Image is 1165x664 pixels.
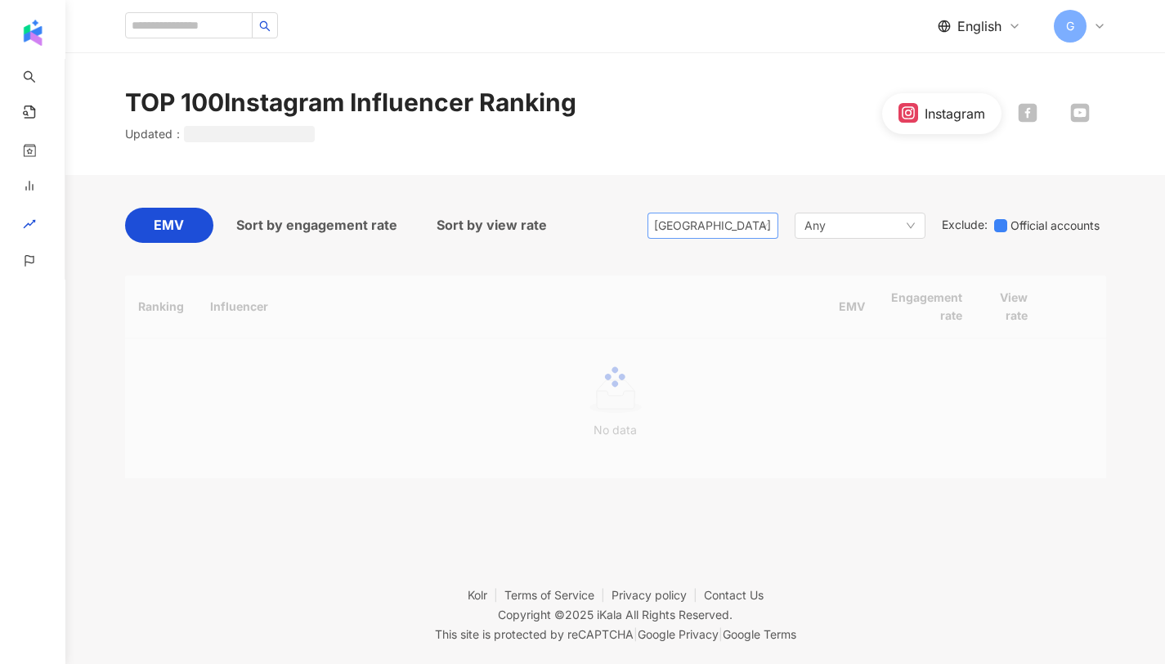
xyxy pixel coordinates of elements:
[125,126,315,142] p: Updated ：
[1066,17,1074,35] span: G
[504,588,612,602] a: Terms of Service
[654,213,707,238] div: [GEOGRAPHIC_DATA]
[612,588,704,602] a: Privacy policy
[942,218,988,231] span: Exclude :
[719,627,723,641] span: |
[20,20,46,46] img: logo icon
[925,105,985,123] div: Instagram
[435,625,796,644] span: This site is protected by reCAPTCHA
[236,215,397,236] span: Sort by engagement rate
[23,59,82,97] a: search
[906,221,916,231] span: down
[125,85,576,119] div: TOP 100 Instagram Influencer Ranking
[468,588,504,602] a: Kolr
[704,588,764,602] a: Contact Us
[804,217,826,235] span: Any
[437,215,547,236] span: Sort by view rate
[638,627,719,641] a: Google Privacy
[154,215,184,236] span: EMV
[23,208,36,245] span: rise
[634,627,638,641] span: |
[723,627,796,641] a: Google Terms
[259,20,271,32] span: search
[1007,217,1106,235] span: Official accounts
[957,17,1001,35] span: English
[597,608,622,621] a: iKala
[498,608,733,621] div: Copyright © 2025 All Rights Reserved.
